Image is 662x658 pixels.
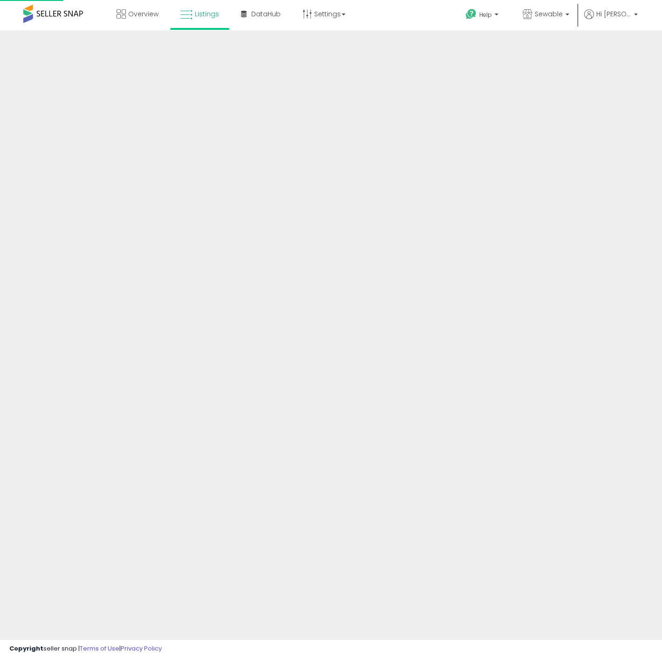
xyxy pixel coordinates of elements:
a: Hi [PERSON_NAME] [584,9,638,30]
span: DataHub [251,9,281,19]
i: Get Help [465,8,477,20]
a: Help [458,1,508,30]
span: Overview [128,9,159,19]
span: Listings [195,9,219,19]
span: Sewable [535,9,563,19]
span: Help [479,11,492,19]
span: Hi [PERSON_NAME] [596,9,631,19]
